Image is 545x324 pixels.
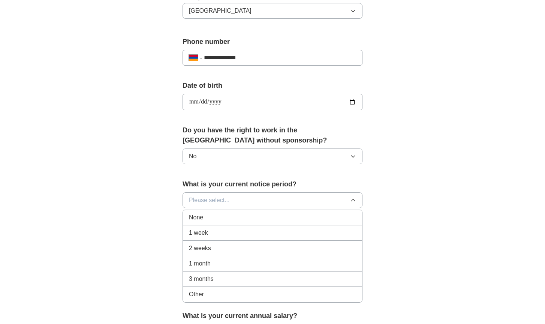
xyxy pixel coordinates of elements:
span: 2 weeks [189,244,211,253]
label: Do you have the right to work in the [GEOGRAPHIC_DATA] without sponsorship? [183,125,362,145]
span: 1 month [189,259,211,268]
label: What is your current annual salary? [183,311,362,321]
span: None [189,213,203,222]
label: Phone number [183,37,362,47]
label: What is your current notice period? [183,179,362,189]
span: Other [189,290,204,299]
span: [GEOGRAPHIC_DATA] [189,6,252,15]
span: 3 months [189,274,214,283]
span: 1 week [189,228,208,237]
span: Please select... [189,196,230,205]
button: No [183,148,362,164]
span: No [189,152,196,161]
label: Date of birth [183,81,362,91]
button: [GEOGRAPHIC_DATA] [183,3,362,19]
button: Please select... [183,192,362,208]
